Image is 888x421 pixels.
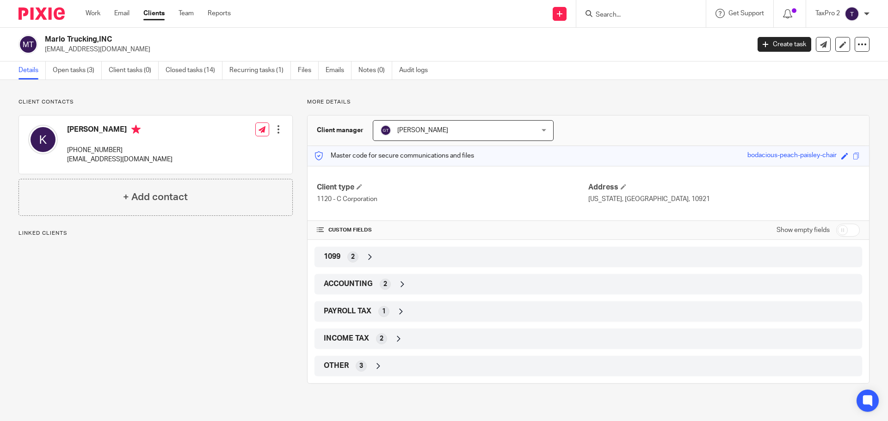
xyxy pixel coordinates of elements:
[777,226,830,235] label: Show empty fields
[45,35,604,44] h2: Marlo Trucking,INC
[143,9,165,18] a: Clients
[114,9,129,18] a: Email
[67,146,173,155] p: [PHONE_NUMBER]
[324,279,373,289] span: ACCOUNTING
[18,98,293,106] p: Client contacts
[18,61,46,79] a: Details
[166,61,222,79] a: Closed tasks (14)
[317,183,588,192] h4: Client type
[314,151,474,160] p: Master code for secure communications and files
[123,190,188,204] h4: + Add contact
[229,61,291,79] a: Recurring tasks (1)
[317,126,364,135] h3: Client manager
[358,61,392,79] a: Notes (0)
[380,334,383,343] span: 2
[588,183,860,192] h4: Address
[53,61,102,79] a: Open tasks (3)
[815,9,840,18] p: TaxPro 2
[359,361,363,371] span: 3
[747,151,837,161] div: bodacious-peach-paisley-chair
[45,45,744,54] p: [EMAIL_ADDRESS][DOMAIN_NAME]
[382,307,386,316] span: 1
[18,230,293,237] p: Linked clients
[588,195,860,204] p: [US_STATE], [GEOGRAPHIC_DATA], 10921
[317,226,588,234] h4: CUSTOM FIELDS
[324,306,371,316] span: PAYROLL TAX
[324,252,340,262] span: 1099
[298,61,319,79] a: Files
[758,37,811,52] a: Create task
[28,125,58,154] img: svg%3E
[595,11,678,19] input: Search
[317,195,588,204] p: 1120 - C Corporation
[179,9,194,18] a: Team
[18,7,65,20] img: Pixie
[109,61,159,79] a: Client tasks (0)
[18,35,38,54] img: svg%3E
[86,9,100,18] a: Work
[324,361,349,371] span: OTHER
[845,6,859,21] img: svg%3E
[383,280,387,289] span: 2
[67,125,173,136] h4: [PERSON_NAME]
[67,155,173,164] p: [EMAIL_ADDRESS][DOMAIN_NAME]
[399,61,435,79] a: Audit logs
[397,127,448,134] span: [PERSON_NAME]
[324,334,369,343] span: INCOME TAX
[728,10,764,17] span: Get Support
[208,9,231,18] a: Reports
[326,61,351,79] a: Emails
[380,125,391,136] img: svg%3E
[131,125,141,134] i: Primary
[307,98,869,106] p: More details
[351,252,355,262] span: 2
